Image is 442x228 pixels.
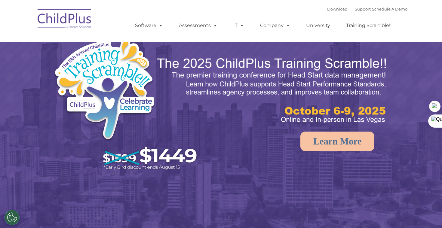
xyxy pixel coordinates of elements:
[173,20,223,32] a: Assessments
[327,7,407,11] font: |
[35,5,95,35] img: ChildPlus by Procare Solutions
[355,7,371,11] a: Support
[327,7,348,11] a: Download
[5,210,20,225] button: Cookies Settings
[372,7,407,11] a: Schedule A Demo
[300,132,374,151] a: Learn More
[129,20,169,32] a: Software
[340,20,397,32] a: Training Scramble!!
[412,199,442,228] iframe: Chat Widget
[254,20,296,32] a: Company
[300,20,336,32] a: University
[227,20,250,32] a: IT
